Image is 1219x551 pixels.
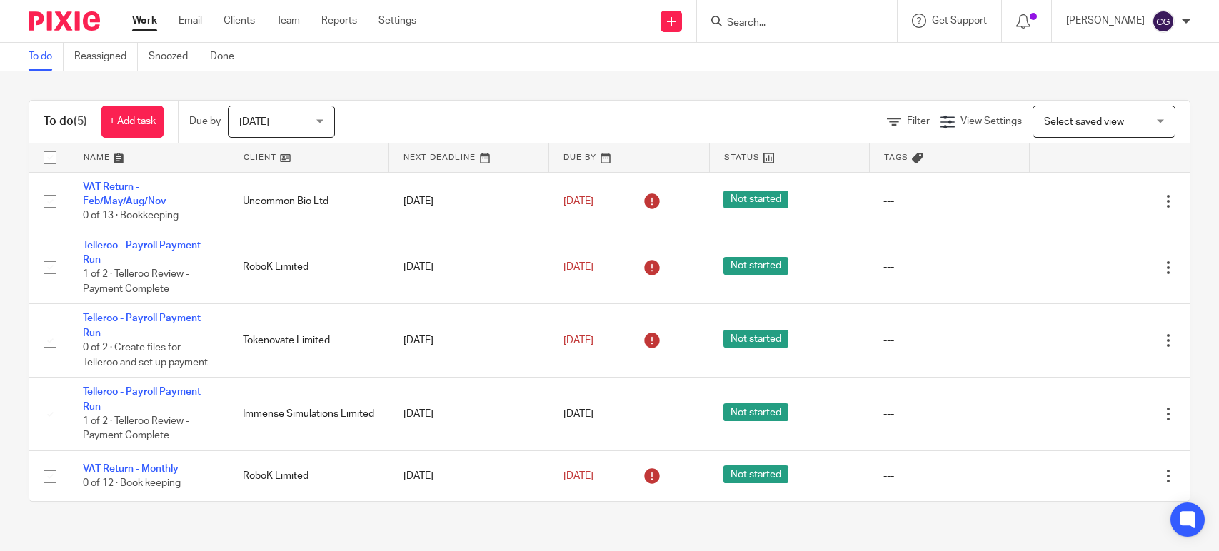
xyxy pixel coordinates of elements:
[179,14,202,28] a: Email
[101,106,164,138] a: + Add task
[83,416,189,441] span: 1 of 2 · Telleroo Review - Payment Complete
[321,14,357,28] a: Reports
[563,335,593,345] span: [DATE]
[224,14,255,28] a: Clients
[883,333,1015,348] div: ---
[563,471,593,481] span: [DATE]
[83,478,181,488] span: 0 of 12 · Book keeping
[83,241,201,265] a: Telleroo - Payroll Payment Run
[389,451,549,502] td: [DATE]
[932,16,987,26] span: Get Support
[229,304,388,378] td: Tokenovate Limited
[883,194,1015,208] div: ---
[83,182,166,206] a: VAT Return - Feb/May/Aug/Nov
[276,14,300,28] a: Team
[83,211,179,221] span: 0 of 13 · Bookkeeping
[229,451,388,502] td: RoboK Limited
[563,196,593,206] span: [DATE]
[907,116,930,126] span: Filter
[229,378,388,451] td: Immense Simulations Limited
[29,43,64,71] a: To do
[83,313,201,338] a: Telleroo - Payroll Payment Run
[563,409,593,419] span: [DATE]
[1152,10,1175,33] img: svg%3E
[723,330,788,348] span: Not started
[378,14,416,28] a: Settings
[189,114,221,128] p: Due by
[883,469,1015,483] div: ---
[44,114,87,129] h1: To do
[723,191,788,208] span: Not started
[239,117,269,127] span: [DATE]
[726,17,854,30] input: Search
[389,304,549,378] td: [DATE]
[74,43,138,71] a: Reassigned
[210,43,245,71] a: Done
[884,153,908,161] span: Tags
[29,11,100,31] img: Pixie
[883,407,1015,421] div: ---
[229,172,388,231] td: Uncommon Bio Ltd
[723,257,788,275] span: Not started
[149,43,199,71] a: Snoozed
[1044,117,1124,127] span: Select saved view
[389,231,549,304] td: [DATE]
[389,172,549,231] td: [DATE]
[83,343,208,368] span: 0 of 2 · Create files for Telleroo and set up payment
[723,403,788,421] span: Not started
[83,464,179,474] a: VAT Return - Monthly
[83,270,189,295] span: 1 of 2 · Telleroo Review - Payment Complete
[723,465,788,483] span: Not started
[960,116,1022,126] span: View Settings
[883,260,1015,274] div: ---
[563,262,593,272] span: [DATE]
[229,231,388,304] td: RoboK Limited
[83,387,201,411] a: Telleroo - Payroll Payment Run
[1066,14,1145,28] p: [PERSON_NAME]
[74,116,87,127] span: (5)
[132,14,157,28] a: Work
[389,378,549,451] td: [DATE]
